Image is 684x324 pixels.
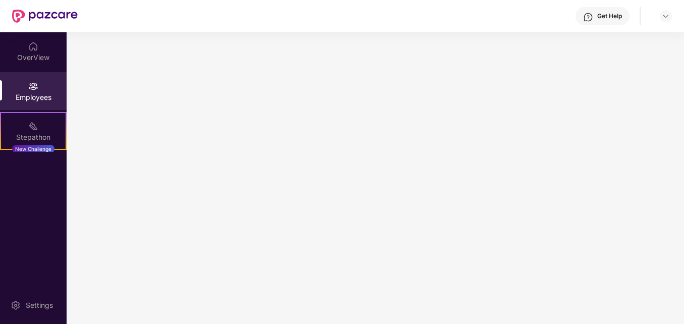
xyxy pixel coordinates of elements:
div: Get Help [597,12,622,20]
div: New Challenge [12,145,54,153]
div: Stepathon [1,132,66,142]
img: svg+xml;base64,PHN2ZyB4bWxucz0iaHR0cDovL3d3dy53My5vcmcvMjAwMC9zdmciIHdpZHRoPSIyMSIgaGVpZ2h0PSIyMC... [28,121,38,131]
div: Settings [23,300,56,310]
img: New Pazcare Logo [12,10,78,23]
img: svg+xml;base64,PHN2ZyBpZD0iRHJvcGRvd24tMzJ4MzIiIHhtbG5zPSJodHRwOi8vd3d3LnczLm9yZy8yMDAwL3N2ZyIgd2... [662,12,670,20]
img: svg+xml;base64,PHN2ZyBpZD0iU2V0dGluZy0yMHgyMCIgeG1sbnM9Imh0dHA6Ly93d3cudzMub3JnLzIwMDAvc3ZnIiB3aW... [11,300,21,310]
img: svg+xml;base64,PHN2ZyBpZD0iSGVscC0zMngzMiIgeG1sbnM9Imh0dHA6Ly93d3cudzMub3JnLzIwMDAvc3ZnIiB3aWR0aD... [583,12,593,22]
img: svg+xml;base64,PHN2ZyBpZD0iRW1wbG95ZWVzIiB4bWxucz0iaHR0cDovL3d3dy53My5vcmcvMjAwMC9zdmciIHdpZHRoPS... [28,81,38,91]
img: svg+xml;base64,PHN2ZyBpZD0iSG9tZSIgeG1sbnM9Imh0dHA6Ly93d3cudzMub3JnLzIwMDAvc3ZnIiB3aWR0aD0iMjAiIG... [28,41,38,51]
